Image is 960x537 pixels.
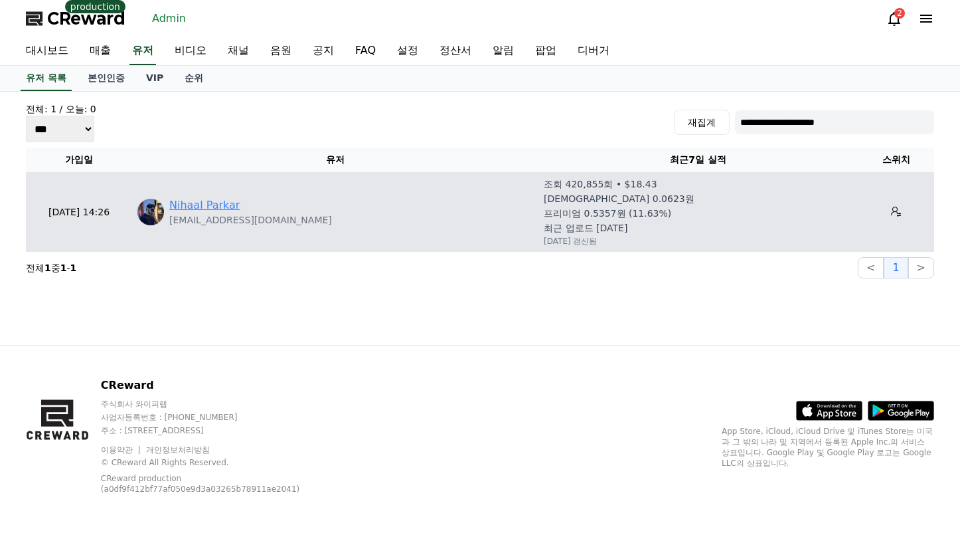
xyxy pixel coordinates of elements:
[47,8,125,29] span: CReward
[44,263,51,273] strong: 1
[26,8,125,29] a: CReward
[171,421,255,455] a: Settings
[260,37,302,65] a: 음원
[538,148,858,172] th: 최근7일 실적
[544,192,694,205] p: [DEMOGRAPHIC_DATA] 0.0623원
[169,213,332,227] p: [EMAIL_ADDRESS][DOMAIN_NAME]
[132,148,538,172] th: 유저
[26,102,96,116] h4: 전체: 1 / 오늘: 0
[26,148,132,172] th: 가입일
[79,37,121,65] a: 매출
[101,445,143,455] a: 이용약관
[858,148,934,172] th: 스위치
[524,37,567,65] a: 팝업
[544,177,657,191] p: 조회 420,855회 • $18.43
[345,37,386,65] a: FAQ
[34,441,57,452] span: Home
[544,207,671,220] p: 프리미엄 0.5357원 (11.63%)
[217,37,260,65] a: 채널
[544,221,627,235] p: 최근 업로드 [DATE]
[15,37,79,65] a: 대시보드
[858,257,884,278] button: <
[110,442,149,453] span: Messages
[88,421,171,455] a: Messages
[884,257,908,278] button: 1
[722,426,934,469] p: App Store, iCloud, iCloud Drive 및 iTunes Store는 미국과 그 밖의 나라 및 지역에서 등록된 Apple Inc.의 서비스 상표입니다. Goo...
[60,263,67,273] strong: 1
[146,445,210,455] a: 개인정보처리방침
[674,110,730,135] button: 재집계
[135,66,174,91] a: VIP
[70,263,77,273] strong: 1
[147,8,191,29] a: Admin
[482,37,524,65] a: 알림
[429,37,482,65] a: 정산서
[386,37,429,65] a: 설정
[544,236,597,247] p: [DATE] 갱신됨
[101,425,334,436] p: 주소 : [STREET_ADDRESS]
[77,66,135,91] a: 본인인증
[164,37,217,65] a: 비디오
[894,8,905,19] div: 2
[26,261,76,274] p: 전체 중 -
[21,66,72,91] a: 유저 목록
[31,205,127,219] p: [DATE] 14:26
[169,197,240,213] a: Nihaal Parkar
[174,66,214,91] a: 순위
[4,421,88,455] a: Home
[101,473,313,494] p: CReward production (a0df9f412bf77af050e9d3a03265b78911ae2041)
[101,457,334,468] p: © CReward All Rights Reserved.
[886,11,902,27] a: 2
[101,412,334,423] p: 사업자등록번호 : [PHONE_NUMBER]
[567,37,620,65] a: 디버거
[137,199,164,225] img: https://lh3.googleusercontent.com/a/ACg8ocK3JEjnH_T8Z6nMglmQ2sikzYh4rb3vSN4UMuyEDo16JslZILo0=s96-c
[302,37,345,65] a: 공지
[129,37,156,65] a: 유저
[197,441,229,452] span: Settings
[101,377,334,393] p: CReward
[101,399,334,409] p: 주식회사 와이피랩
[908,257,934,278] button: >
